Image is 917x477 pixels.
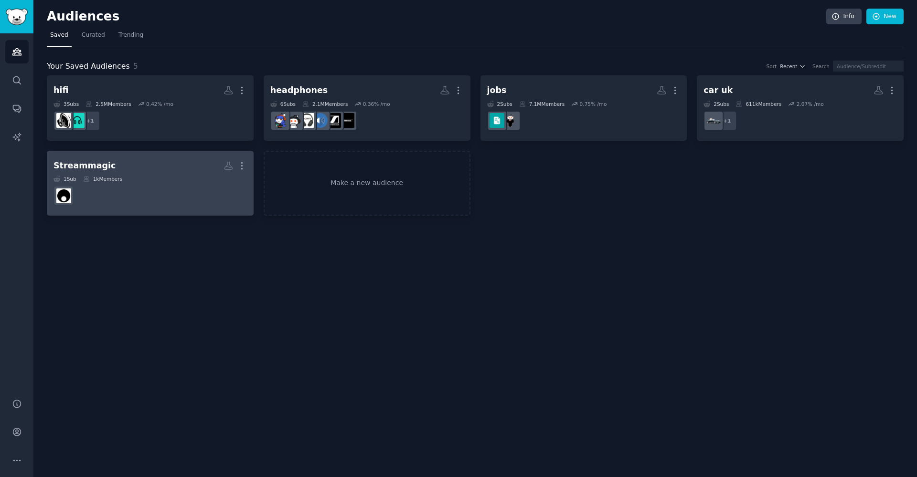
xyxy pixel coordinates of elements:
[326,113,341,128] img: sennheiser
[717,111,737,131] div: + 1
[47,61,130,73] span: Your Saved Audiences
[270,101,296,107] div: 6 Sub s
[47,9,826,24] h2: Audiences
[299,113,314,128] img: SonyHeadphones
[70,113,85,128] img: hifiaudio
[50,31,68,40] span: Saved
[53,176,76,182] div: 1 Sub
[56,188,71,203] img: CambridgeAudio
[47,28,72,47] a: Saved
[780,63,806,70] button: Recent
[780,63,797,70] span: Recent
[80,111,100,131] div: + 1
[487,84,507,96] div: jobs
[340,113,354,128] img: bose
[313,113,328,128] img: Headphoneporn
[78,28,108,47] a: Curated
[270,84,328,96] div: headphones
[53,84,68,96] div: hifi
[264,75,470,141] a: headphones6Subs2.1MMembers0.36% /mobosesennheiserHeadphonepornSonyHeadphonesheadphonesHeadphoneAd...
[580,101,607,107] div: 0.75 % /mo
[866,9,904,25] a: New
[286,113,301,128] img: headphones
[812,63,830,70] div: Search
[83,176,122,182] div: 1k Members
[697,75,904,141] a: car uk2Subs611kMembers2.07% /mo+1CarTalkUK
[118,31,143,40] span: Trending
[53,160,116,172] div: Streammagic
[47,151,254,216] a: Streammagic1Sub1kMembersCambridgeAudio
[706,113,721,128] img: CarTalkUK
[797,101,824,107] div: 2.07 % /mo
[736,101,781,107] div: 611k Members
[302,101,348,107] div: 2.1M Members
[480,75,687,141] a: jobs2Subs7.1MMembers0.75% /mocareerguidancejobs
[487,101,512,107] div: 2 Sub s
[56,113,71,128] img: audiophile
[6,9,28,25] img: GummySearch logo
[704,84,733,96] div: car uk
[47,75,254,141] a: hifi3Subs2.5MMembers0.42% /mo+1hifiaudioaudiophile
[503,113,518,128] img: careerguidance
[767,63,777,70] div: Sort
[85,101,131,107] div: 2.5M Members
[53,101,79,107] div: 3 Sub s
[833,61,904,72] input: Audience/Subreddit
[273,113,288,128] img: HeadphoneAdvice
[264,151,470,216] a: Make a new audience
[363,101,390,107] div: 0.36 % /mo
[490,113,504,128] img: jobs
[115,28,147,47] a: Trending
[519,101,565,107] div: 7.1M Members
[133,62,138,71] span: 5
[82,31,105,40] span: Curated
[826,9,862,25] a: Info
[704,101,729,107] div: 2 Sub s
[146,101,173,107] div: 0.42 % /mo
